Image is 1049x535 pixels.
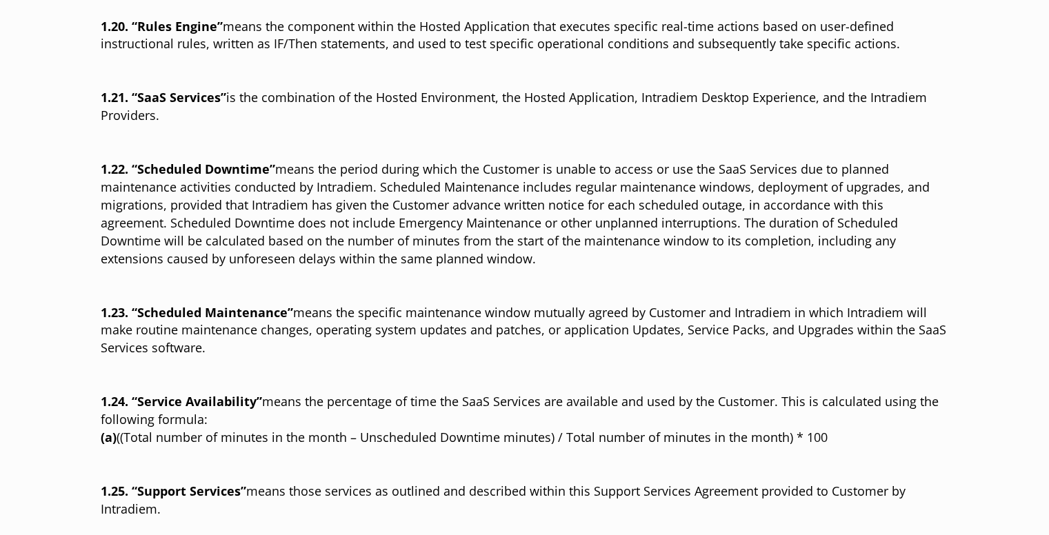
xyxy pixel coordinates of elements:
p: means the specific maintenance window mutually agreed by Customer and Intradiem in which Intradie... [101,304,949,358]
p: means the period during which the Customer is unable to access or use the SaaS Services due to pl... [101,161,949,267]
strong: 1.20. “Rules Engine” [101,18,223,34]
strong: 1.21. “SaaS Services” [101,89,226,105]
strong: 1.25. “Support Services” [101,483,246,499]
p: means those services as outlined and described within this Support Services Agreement provided to... [101,483,949,518]
p: is the combination of the Hosted Environment, the Hosted Application, Intradiem Desktop Experienc... [101,89,949,125]
p: means the percentage of time the SaaS Services are available and used by the Customer. This is ca... [101,393,949,447]
strong: 1.23. “Scheduled Maintenance” [101,304,293,321]
p: means the component within the Hosted Application that executes specific real-time actions based ... [101,18,949,54]
strong: 1.22. “Scheduled Downtime” [101,161,275,177]
strong: (a) [101,429,117,445]
strong: 1.24. “Service Availability” [101,393,262,410]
